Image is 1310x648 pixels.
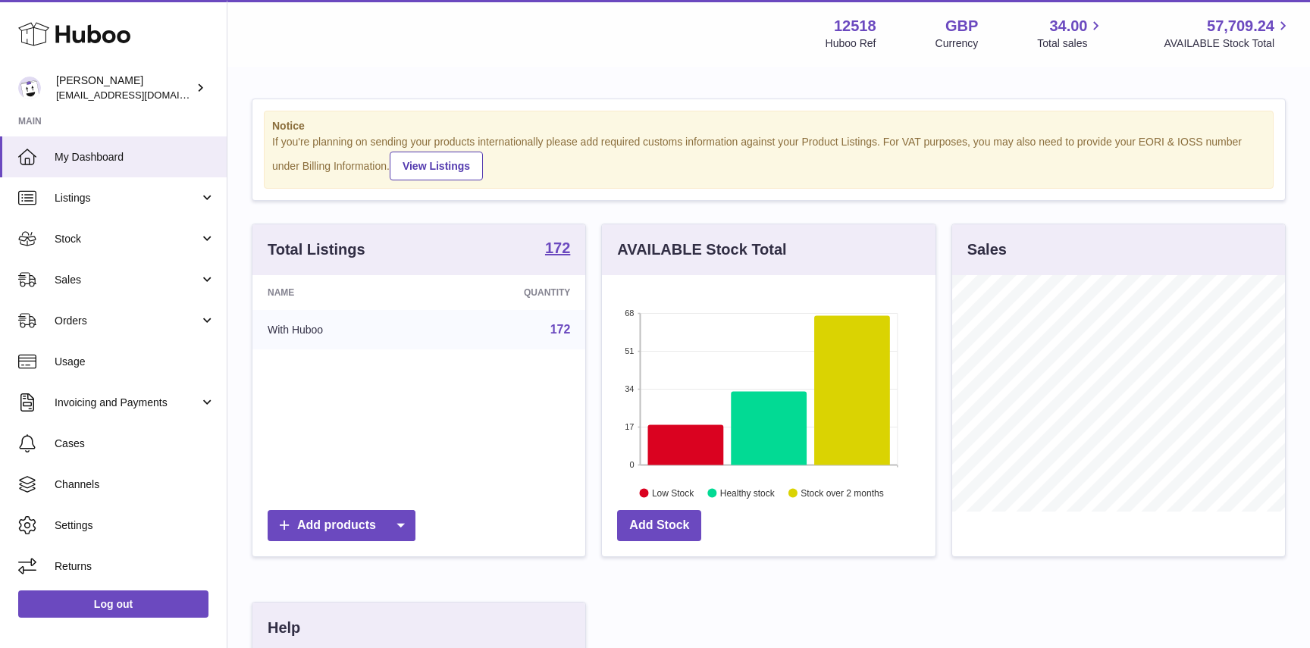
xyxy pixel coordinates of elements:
span: [EMAIL_ADDRESS][DOMAIN_NAME] [56,89,223,101]
span: Settings [55,518,215,533]
img: caitlin@fancylamp.co [18,77,41,99]
div: [PERSON_NAME] [56,74,193,102]
span: Returns [55,559,215,574]
text: Stock over 2 months [801,487,884,498]
h3: Help [268,618,300,638]
span: Usage [55,355,215,369]
span: 57,709.24 [1207,16,1274,36]
strong: 172 [545,240,570,255]
td: With Huboo [252,310,428,349]
a: 172 [550,323,571,336]
text: Healthy stock [720,487,776,498]
span: Total sales [1037,36,1105,51]
div: Currency [935,36,979,51]
text: 34 [625,384,635,393]
a: Log out [18,590,208,618]
span: 34.00 [1049,16,1087,36]
text: Low Stock [652,487,694,498]
h3: AVAILABLE Stock Total [617,239,786,260]
text: 17 [625,422,635,431]
span: Cases [55,437,215,451]
strong: 12518 [834,16,876,36]
div: If you're planning on sending your products internationally please add required customs informati... [272,135,1265,180]
span: Invoicing and Payments [55,396,199,410]
text: 0 [630,460,635,469]
text: 68 [625,308,635,318]
h3: Total Listings [268,239,365,260]
a: View Listings [390,152,483,180]
strong: GBP [945,16,978,36]
a: Add products [268,510,415,541]
span: Channels [55,477,215,492]
span: AVAILABLE Stock Total [1164,36,1292,51]
span: Orders [55,314,199,328]
strong: Notice [272,119,1265,133]
span: Stock [55,232,199,246]
th: Name [252,275,428,310]
span: Sales [55,273,199,287]
div: Huboo Ref [826,36,876,51]
span: Listings [55,191,199,205]
a: 57,709.24 AVAILABLE Stock Total [1164,16,1292,51]
th: Quantity [428,275,586,310]
a: 34.00 Total sales [1037,16,1105,51]
span: My Dashboard [55,150,215,164]
a: Add Stock [617,510,701,541]
a: 172 [545,240,570,258]
text: 51 [625,346,635,355]
h3: Sales [967,239,1007,260]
